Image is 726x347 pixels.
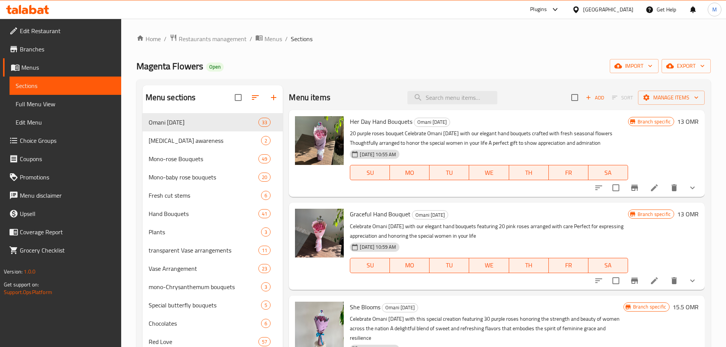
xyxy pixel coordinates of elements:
[261,320,270,327] span: 6
[588,165,628,180] button: SA
[149,209,259,218] span: Hand Bouquets
[259,174,270,181] span: 20
[393,167,426,178] span: MO
[149,118,259,127] div: Omani Women's Day
[650,183,659,192] a: Edit menu item
[588,258,628,273] button: SA
[258,264,271,273] div: items
[472,260,506,271] span: WE
[585,93,605,102] span: Add
[10,77,121,95] a: Sections
[258,209,271,218] div: items
[295,116,344,165] img: Her Day Hand Bouquets
[3,205,121,223] a: Upsell
[21,63,115,72] span: Menus
[353,260,387,271] span: SU
[10,95,121,113] a: Full Menu View
[20,45,115,54] span: Branches
[4,280,39,289] span: Get support on:
[350,116,412,127] span: Her Day Hand Bouquets
[149,191,261,200] span: Fresh cut stems
[512,167,546,178] span: TH
[143,150,283,168] div: Mono-rose Bouquets49
[607,92,638,104] span: Select section first
[149,136,261,145] div: Breast cancer awareness
[407,91,497,104] input: search
[143,278,283,296] div: mono-Chrysanthemum bouquets3
[149,319,261,328] span: Chocolates
[616,61,652,71] span: import
[688,276,697,285] svg: Show Choices
[583,92,607,104] span: Add item
[712,5,717,14] span: M
[264,34,282,43] span: Menus
[136,34,161,43] a: Home
[635,211,674,218] span: Branch specific
[149,246,259,255] span: transparent Vase arrangements
[146,92,196,103] h2: Menu sections
[3,168,121,186] a: Promotions
[590,179,608,197] button: sort-choices
[662,59,711,73] button: export
[258,337,271,346] div: items
[350,165,390,180] button: SU
[289,92,330,103] h2: Menu items
[549,165,588,180] button: FR
[206,64,224,70] span: Open
[261,191,271,200] div: items
[683,179,702,197] button: show more
[412,211,448,219] span: Omani [DATE]
[149,282,261,291] div: mono-Chrysanthemum bouquets
[512,260,546,271] span: TH
[143,223,283,241] div: Plants3
[16,99,115,109] span: Full Menu View
[583,92,607,104] button: Add
[3,131,121,150] a: Choice Groups
[3,186,121,205] a: Menu disclaimer
[149,337,259,346] div: Red Love
[261,227,271,237] div: items
[179,34,247,43] span: Restaurants management
[230,90,246,106] span: Select all sections
[261,302,270,309] span: 5
[246,88,264,107] span: Sort sections
[610,59,659,73] button: import
[206,62,224,72] div: Open
[552,167,585,178] span: FR
[149,301,261,310] div: Special butterfly bouquets
[20,26,115,35] span: Edit Restaurant
[259,119,270,126] span: 33
[414,118,450,126] span: Omani [DATE]
[665,179,683,197] button: delete
[433,260,466,271] span: TU
[143,296,283,314] div: Special butterfly bouquets5
[625,179,644,197] button: Branch-specific-item
[677,116,699,127] h6: 13 OMR
[638,91,705,105] button: Manage items
[136,58,203,75] span: Magenta Flowers
[625,272,644,290] button: Branch-specific-item
[393,260,426,271] span: MO
[3,58,121,77] a: Menus
[350,301,380,313] span: She Blooms
[261,192,270,199] span: 6
[668,61,705,71] span: export
[149,173,259,182] span: Mono-baby rose bouquets
[3,22,121,40] a: Edit Restaurant
[350,222,628,241] p: Celebrate Omani [DATE] with our elegant hand bouquets featuring 20 pink roses arranged with care ...
[295,209,344,257] img: Graceful Hand Bouquet
[357,151,399,158] span: [DATE] 10:55 AM
[149,136,261,145] span: [MEDICAL_DATA] awareness
[3,223,121,241] a: Coverage Report
[143,314,283,333] div: Chocolates6
[16,118,115,127] span: Edit Menu
[149,118,259,127] span: Omani [DATE]
[258,173,271,182] div: items
[591,167,625,178] span: SA
[683,272,702,290] button: show more
[149,264,259,273] span: Vase Arrangement
[258,118,271,127] div: items
[143,259,283,278] div: Vase Arrangement23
